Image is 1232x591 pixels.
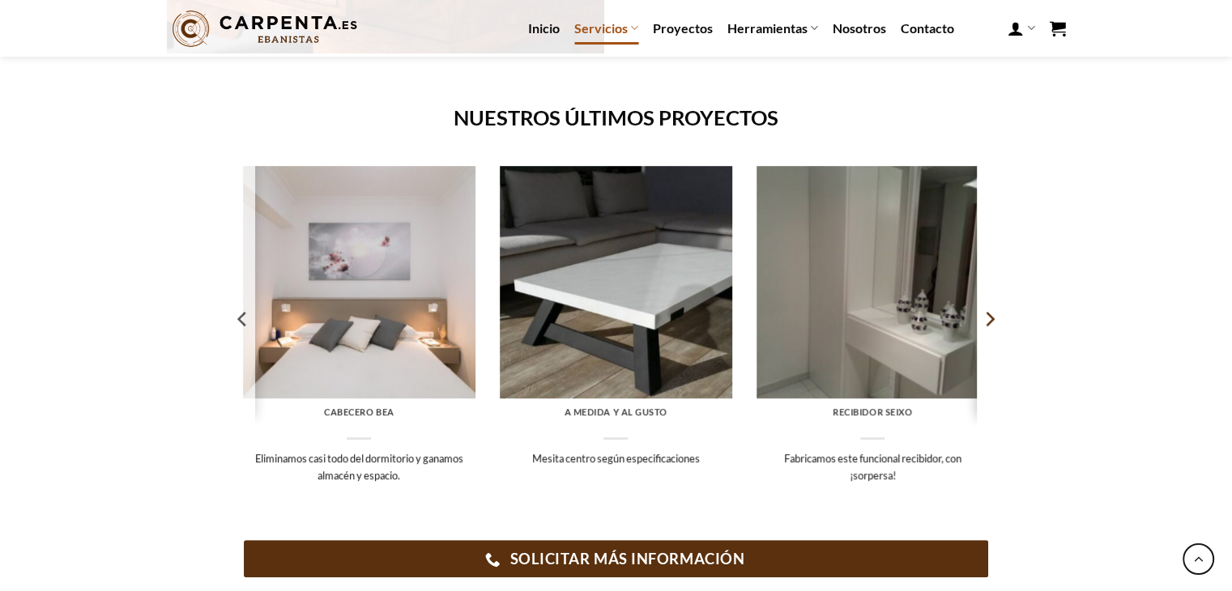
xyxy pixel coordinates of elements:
[528,14,560,43] a: Inicio
[901,14,954,43] a: Contacto
[167,6,363,51] img: Carpenta.es
[167,104,1066,131] h2: NUESTROS ÚLTIMOS PROYECTOS
[653,14,713,43] a: Proyectos
[833,14,886,43] a: Nosotros
[231,164,255,538] button: Previous
[508,406,724,418] h6: A medida y al gusto
[252,450,468,483] p: Eliminamos casi todo del dormitorio y ganamos almacén y espacio.
[977,164,1001,538] button: Next
[757,166,989,398] img: recibidor tablero lacado
[244,540,989,577] a: SOLICITAR MÁS INFORMACIÓN
[509,547,744,571] span: SOLICITAR MÁS INFORMACIÓN
[508,450,724,483] p: Mesita centro según especificaciones
[244,166,476,499] a: mueble a medida cabecero tablero Cabecero Bea Eliminamos casi todo del dormitorio y ganamos almac...
[500,166,732,398] img: mueble a medida, laca, madera
[574,12,638,44] a: Servicios
[765,450,981,500] p: Fabricamos este funcional recibidor, con ¡sorpersa!
[765,406,981,418] h6: Recibidor Seixo
[252,406,468,418] h6: Cabecero Bea
[727,12,818,44] a: Herramientas
[244,166,476,398] img: mueble a medida cabecero tablero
